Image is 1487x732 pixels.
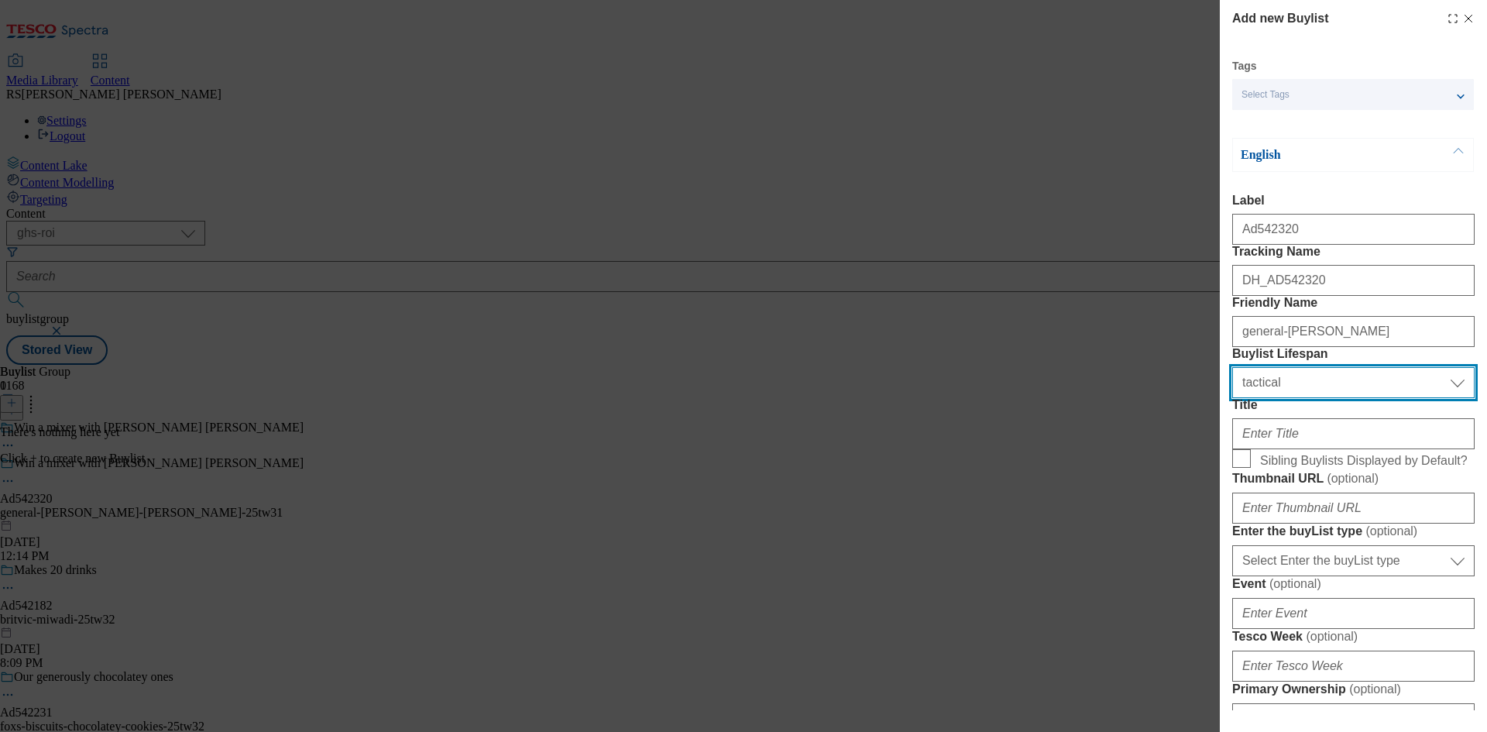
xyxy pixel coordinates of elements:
[1269,577,1321,590] span: ( optional )
[1232,245,1475,259] label: Tracking Name
[1232,682,1475,697] label: Primary Ownership
[1232,79,1474,110] button: Select Tags
[1232,194,1475,208] label: Label
[1232,524,1475,539] label: Enter the buyList type
[1232,265,1475,296] input: Enter Tracking Name
[1232,296,1475,310] label: Friendly Name
[1260,454,1468,468] span: Sibling Buylists Displayed by Default?
[1232,493,1475,524] input: Enter Thumbnail URL
[1232,9,1328,28] h4: Add new Buylist
[1365,524,1417,538] span: ( optional )
[1232,398,1475,412] label: Title
[1232,316,1475,347] input: Enter Friendly Name
[1232,418,1475,449] input: Enter Title
[1232,214,1475,245] input: Enter Label
[1241,89,1290,101] span: Select Tags
[1232,347,1475,361] label: Buylist Lifespan
[1232,629,1475,644] label: Tesco Week
[1306,630,1358,643] span: ( optional )
[1232,62,1257,70] label: Tags
[1349,682,1401,696] span: ( optional )
[1232,576,1475,592] label: Event
[1327,472,1379,485] span: ( optional )
[1232,471,1475,486] label: Thumbnail URL
[1232,651,1475,682] input: Enter Tesco Week
[1241,147,1403,163] p: English
[1232,598,1475,629] input: Enter Event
